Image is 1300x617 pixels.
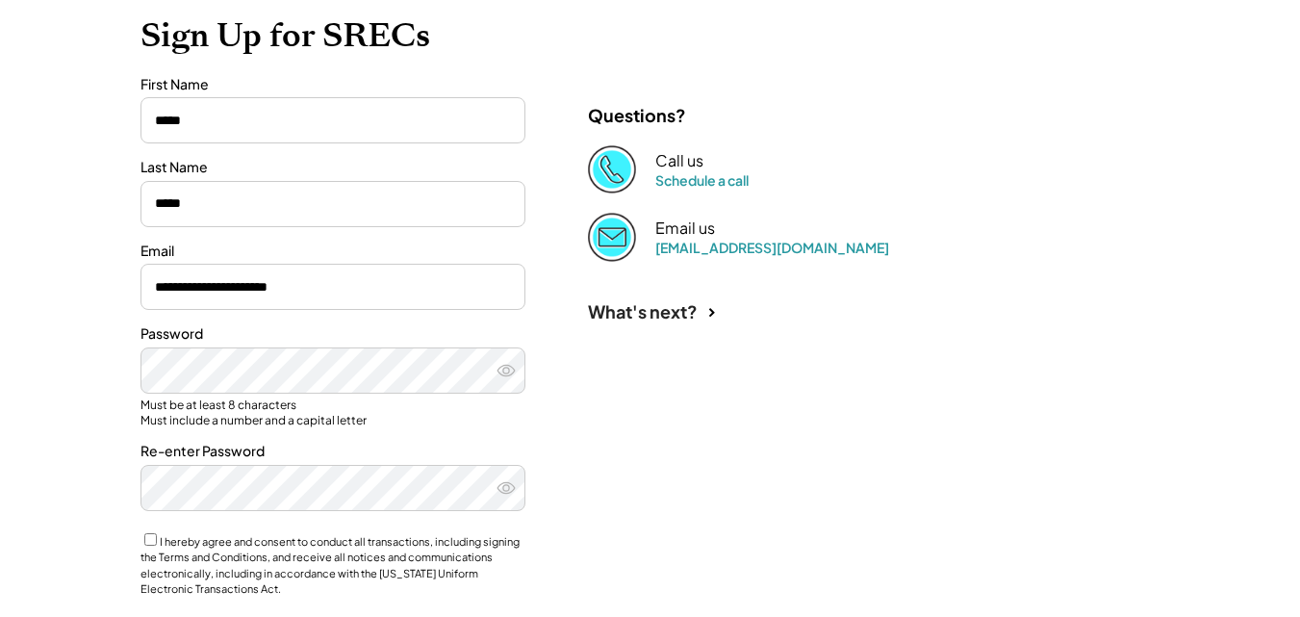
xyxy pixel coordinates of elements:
[588,145,636,193] img: Phone%20copy%403x.png
[140,535,520,596] label: I hereby agree and consent to conduct all transactions, including signing the Terms and Condition...
[588,104,686,126] div: Questions?
[588,300,698,322] div: What's next?
[140,158,525,177] div: Last Name
[140,398,525,427] div: Must be at least 8 characters Must include a number and a capital letter
[655,239,889,256] a: [EMAIL_ADDRESS][DOMAIN_NAME]
[140,442,525,461] div: Re-enter Password
[140,15,1160,56] h1: Sign Up for SRECs
[140,242,525,261] div: Email
[140,75,525,94] div: First Name
[655,219,715,239] div: Email us
[588,213,636,261] img: Email%202%403x.png
[655,171,749,189] a: Schedule a call
[655,151,703,171] div: Call us
[140,324,525,344] div: Password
